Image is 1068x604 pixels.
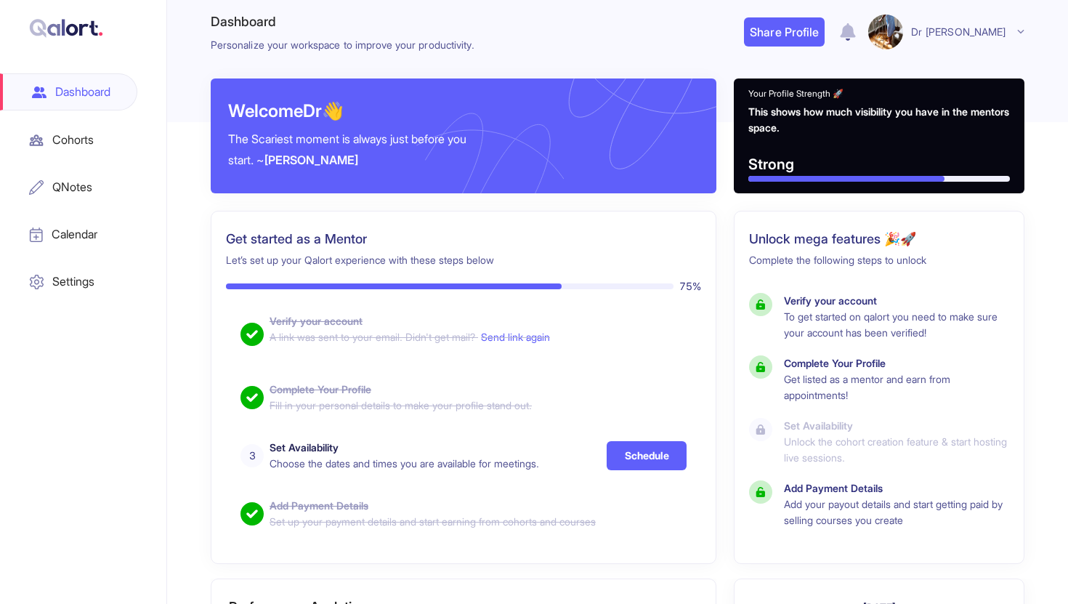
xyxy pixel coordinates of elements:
[784,418,1009,434] p: Set Availability
[264,153,359,167] span: [PERSON_NAME]
[211,10,474,33] h6: Dashboard
[270,329,550,345] p: A link was sent to your email. Didn't get mail?
[748,104,1010,136] p: This shows how much visibility you have in the mentors space.
[748,87,1010,101] p: Your Profile Strength 🚀
[744,17,825,47] button: Share Profile
[270,313,550,329] p: Verify your account
[270,440,539,456] p: Set Availability
[784,496,1009,528] p: Add your payout details and start getting paid by selling courses you create
[784,309,1009,341] p: To get started on qalort you need to make sure your account has been verified!
[784,371,1009,403] p: Get listed as a mentor and earn from appointments!
[270,514,596,530] p: Set up your payment details and start earning from cohorts and courses
[270,398,532,414] p: Fill in your personal details to make your profile stand out.
[784,355,1009,371] p: Complete Your Profile
[270,382,532,398] p: Complete Your Profile
[270,498,596,514] p: Add Payment Details
[270,456,539,472] p: Choose the dates and times you are available for meetings.
[607,441,687,470] button: Schedule
[568,98,699,171] iframe: Introduction To Qalort
[749,226,1009,252] h4: Unlock mega features 🎉🚀
[228,129,482,174] p: The Scariest moment is always just before you start. ~
[211,36,474,54] p: Personalize your workspace to improve your productivity.
[784,434,1009,466] p: Unlock the cohort creation feature & start hosting live sessions.
[750,25,819,39] span: Share Profile
[749,252,1009,268] p: Complete the following steps to unlock
[226,226,701,252] h4: Get started as a Mentor
[228,98,344,124] h4: Welcome Dr 👋
[784,293,1009,309] p: Verify your account
[240,444,264,467] div: 3
[481,331,550,343] span: Send link again
[911,23,1006,41] span: Dr [PERSON_NAME]
[784,480,1009,496] p: Add Payment Details
[679,278,701,294] span: 75 %
[226,252,701,268] p: Let’s set up your Qalort experience with these steps below
[748,153,1010,176] p: Strong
